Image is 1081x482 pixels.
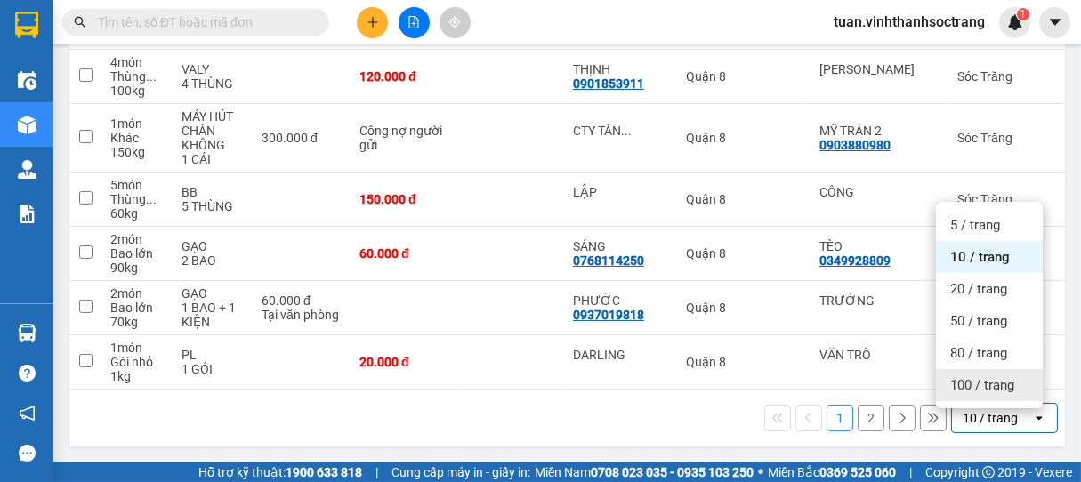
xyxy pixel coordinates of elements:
div: 4 món [110,55,164,69]
div: Quận 8 [686,355,802,369]
div: PHƯỚC [573,293,668,308]
sup: 1 [1017,8,1029,20]
img: icon-new-feature [1007,14,1023,30]
div: Sóc Trăng [957,69,1073,84]
span: plus [367,16,379,28]
div: VĂN TRÒ [819,348,940,362]
img: warehouse-icon [18,160,36,179]
div: PL [182,348,244,362]
div: Tại văn phòng [262,308,342,322]
div: 70 kg [110,315,164,329]
div: 1 món [110,341,164,355]
strong: 0369 525 060 [819,465,896,479]
li: VP Quận 8 [123,96,237,116]
div: 0349928809 [819,253,891,268]
span: 10 / trang [950,248,1010,266]
div: 60.000 đ [262,293,342,308]
button: file-add [399,7,430,38]
div: 2 món [110,232,164,246]
div: GẠO [182,286,244,301]
div: 60.000 đ [359,246,448,261]
span: 50 / trang [950,312,1007,330]
div: Gói nhỏ [110,355,164,369]
strong: 1900 633 818 [286,465,362,479]
img: logo.jpg [9,9,71,71]
div: 2 BAO [182,253,244,268]
div: 1 BAO + 1 KIỆN [182,301,244,329]
div: MỸ TRÂN 2 [819,124,940,138]
div: 10 / trang [963,409,1018,427]
div: LẬP [573,185,668,199]
span: tuan.vinhthanhsoctrang [819,11,999,33]
div: 2 món [110,286,164,301]
img: solution-icon [18,205,36,223]
div: SÁNG [573,239,668,253]
span: aim [448,16,461,28]
span: Cung cấp máy in - giấy in: [391,462,530,482]
div: Quận 8 [686,246,802,261]
span: | [375,462,378,482]
div: 0901853911 [573,76,644,91]
div: Sóc Trăng [957,131,1073,145]
div: Khác [110,131,164,145]
ul: Menu [936,202,1043,408]
div: 5 món [110,178,164,192]
div: Quận 8 [686,301,802,315]
img: logo-vxr [15,12,38,38]
span: environment [123,119,135,132]
div: 0768114250 [573,253,644,268]
div: TRƯỜNG [819,293,940,308]
strong: 0708 023 035 - 0935 103 250 [591,465,754,479]
div: Thùng lớn [110,192,164,206]
span: Miền Bắc [768,462,896,482]
div: 120.000 đ [359,69,448,84]
span: ... [621,124,632,138]
div: 5 THÙNG [182,199,244,213]
span: | [909,462,912,482]
div: Thùng lớn [110,69,164,84]
div: 90 kg [110,261,164,275]
span: question-circle [19,365,36,382]
span: Miền Nam [535,462,754,482]
div: Quận 8 [686,131,802,145]
div: 100 kg [110,84,164,98]
span: notification [19,405,36,422]
div: 0903880980 [819,138,891,152]
span: caret-down [1047,14,1063,30]
div: MINH PHƯƠNG [819,62,940,76]
div: CÔNG [819,185,940,199]
span: 20 / trang [950,280,1007,298]
div: 0937019818 [573,308,644,322]
img: warehouse-icon [18,71,36,90]
img: warehouse-icon [18,324,36,342]
span: 5 / trang [950,216,1000,234]
div: 150.000 đ [359,192,448,206]
div: 1 CÁI [182,152,244,166]
div: Sóc Trăng [957,192,1073,206]
span: search [74,16,86,28]
button: caret-down [1039,7,1070,38]
li: VP Sóc Trăng [9,96,123,116]
div: Quận 8 [686,192,802,206]
span: 100 / trang [950,376,1014,394]
div: 1 kg [110,369,164,383]
div: Bao lớn [110,301,164,315]
input: Tìm tên, số ĐT hoặc mã đơn [98,12,308,32]
span: Hỗ trợ kỹ thuật: [198,462,362,482]
span: ... [146,192,157,206]
div: 1 món [110,116,164,131]
div: 1 GÓI [182,362,244,376]
div: BB [182,185,244,199]
button: 1 [827,405,853,431]
div: GẠO [182,239,244,253]
div: CTY TÂN THANH [573,124,668,138]
div: THỊNH [573,62,668,76]
span: ⚪️ [758,469,763,476]
div: Công nợ người gửi [359,124,448,152]
div: VALY [182,62,244,76]
button: plus [357,7,388,38]
button: aim [440,7,471,38]
svg: open [1032,411,1046,425]
span: message [19,445,36,462]
div: 4 THÙNG [182,76,244,91]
